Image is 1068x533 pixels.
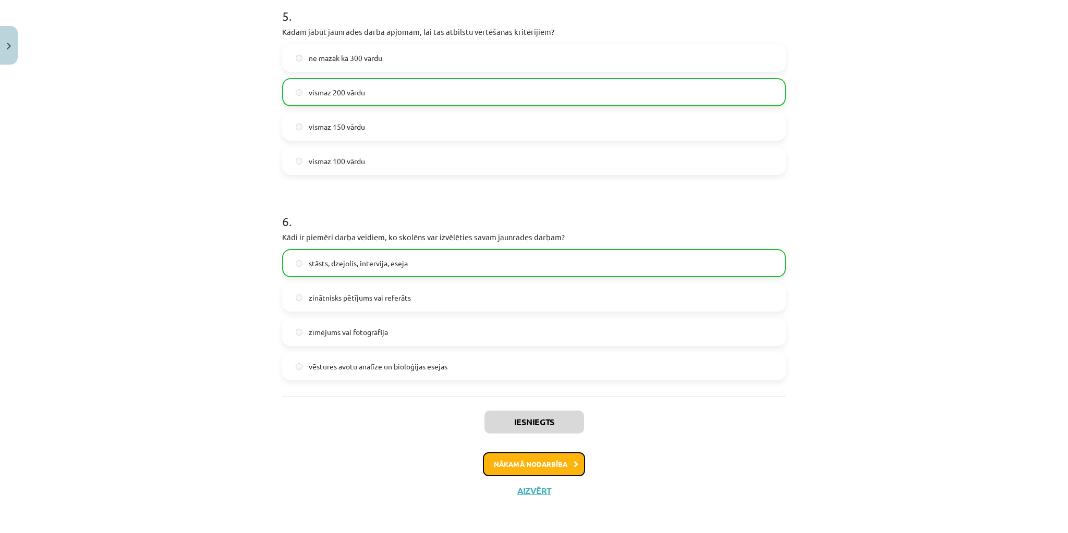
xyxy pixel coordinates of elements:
[296,260,302,267] input: stāsts, dzejolis, intervija, eseja
[309,121,365,132] span: vismaz 150 vārdu
[296,158,302,165] input: vismaz 100 vārdu
[296,89,302,96] input: vismaz 200 vārdu
[483,452,585,476] button: Nākamā nodarbība
[309,292,411,303] span: zinātnisks pētījums vai referāts
[296,55,302,61] input: ne mazāk kā 300 vārdu
[282,27,554,36] span: Kādam jābūt jaunrades darba apjomam, lai tas atbilstu vērtēšanas kritērijiem?
[484,411,584,433] button: Iesniegts
[514,486,554,496] button: Aizvērt
[309,327,388,338] span: zīmējums vai fotogrāfija
[7,43,11,49] img: icon-close-lesson-0947bae3869378f0d4975bcd49f059093ad1ed9edebbc8119c70593378902aed.svg
[296,363,302,370] input: vēstures avotu analīze un bioloģijas esejas
[296,294,302,301] input: zinātnisks pētījums vai referāts
[309,53,382,64] span: ne mazāk kā 300 vārdu
[309,258,408,269] span: stāsts, dzejolis, intervija, eseja
[309,156,365,167] span: vismaz 100 vārdu
[296,123,302,130] input: vismaz 150 vārdu
[309,87,365,98] span: vismaz 200 vārdu
[282,196,786,228] h1: 6 .
[282,232,565,242] span: Kādi ir piemēri darba veidiem, ko skolēns var izvēlēties savam jaunrades darbam?
[296,329,302,336] input: zīmējums vai fotogrāfija
[309,361,447,372] span: vēstures avotu analīze un bioloģijas esejas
